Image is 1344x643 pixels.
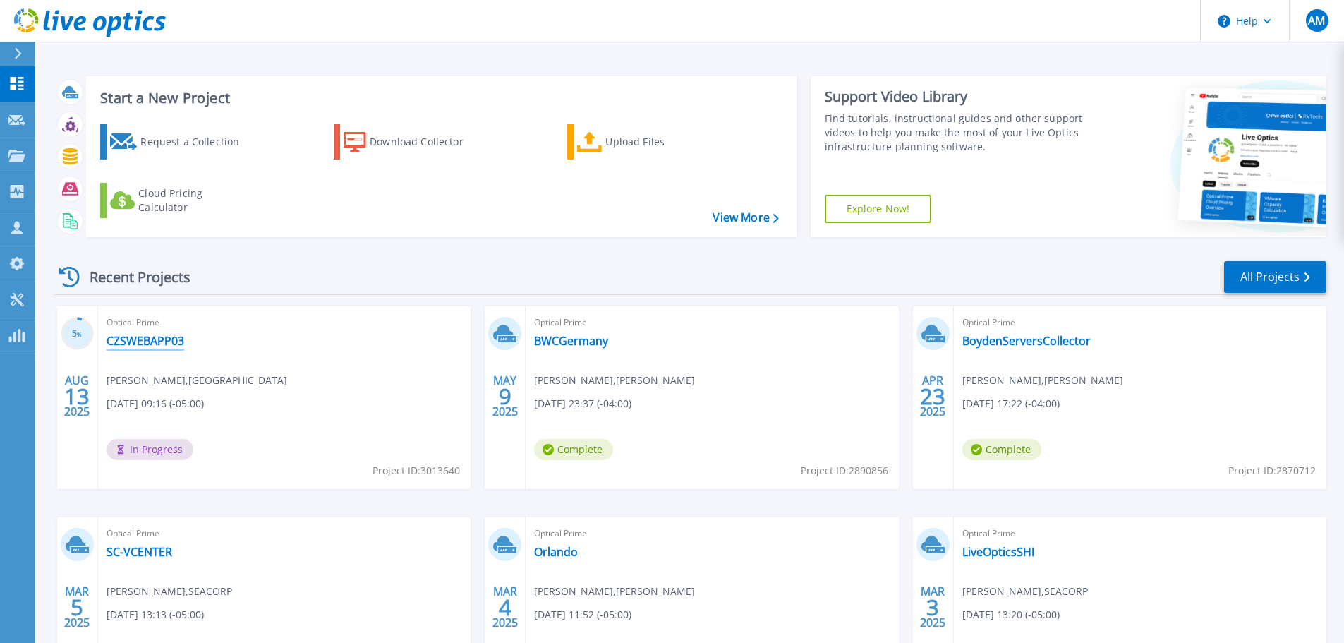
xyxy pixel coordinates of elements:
[962,315,1318,330] span: Optical Prime
[61,326,94,342] h3: 5
[962,526,1318,541] span: Optical Prime
[100,90,778,106] h3: Start a New Project
[63,371,90,422] div: AUG 2025
[492,582,519,633] div: MAR 2025
[1308,15,1325,26] span: AM
[534,373,695,388] span: [PERSON_NAME] , [PERSON_NAME]
[100,124,258,160] a: Request a Collection
[107,545,172,559] a: SC-VCENTER
[370,128,483,156] div: Download Collector
[534,334,608,348] a: BWCGermany
[920,390,945,402] span: 23
[962,334,1091,348] a: BoydenServersCollector
[534,315,890,330] span: Optical Prime
[962,545,1034,559] a: LiveOpticsSHI
[825,195,932,223] a: Explore Now!
[534,607,631,623] span: [DATE] 11:52 (-05:00)
[962,607,1060,623] span: [DATE] 13:20 (-05:00)
[499,601,511,613] span: 4
[962,439,1041,460] span: Complete
[64,390,90,402] span: 13
[77,330,82,338] span: %
[107,315,462,330] span: Optical Prime
[100,183,258,218] a: Cloud Pricing Calculator
[107,607,204,623] span: [DATE] 13:13 (-05:00)
[919,582,946,633] div: MAR 2025
[825,88,1088,106] div: Support Video Library
[107,584,232,599] span: [PERSON_NAME] , SEACORP
[54,260,210,294] div: Recent Projects
[107,526,462,541] span: Optical Prime
[107,373,287,388] span: [PERSON_NAME] , [GEOGRAPHIC_DATA]
[534,396,631,411] span: [DATE] 23:37 (-04:00)
[713,211,778,224] a: View More
[567,124,725,160] a: Upload Files
[534,439,613,460] span: Complete
[534,526,890,541] span: Optical Prime
[107,334,184,348] a: CZSWEBAPP03
[63,582,90,633] div: MAR 2025
[107,396,204,411] span: [DATE] 09:16 (-05:00)
[962,373,1123,388] span: [PERSON_NAME] , [PERSON_NAME]
[919,371,946,422] div: APR 2025
[1224,261,1326,293] a: All Projects
[926,601,939,613] span: 3
[825,112,1088,154] div: Find tutorials, instructional guides and other support videos to help you make the most of your L...
[534,545,578,559] a: Orlando
[334,124,491,160] a: Download Collector
[71,601,83,613] span: 5
[107,439,193,460] span: In Progress
[373,463,460,479] span: Project ID: 3013640
[492,371,519,422] div: MAY 2025
[962,584,1088,599] span: [PERSON_NAME] , SEACORP
[499,390,511,402] span: 9
[1228,463,1316,479] span: Project ID: 2870712
[534,584,695,599] span: [PERSON_NAME] , [PERSON_NAME]
[140,128,253,156] div: Request a Collection
[605,128,718,156] div: Upload Files
[138,186,251,215] div: Cloud Pricing Calculator
[962,396,1060,411] span: [DATE] 17:22 (-04:00)
[801,463,888,479] span: Project ID: 2890856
